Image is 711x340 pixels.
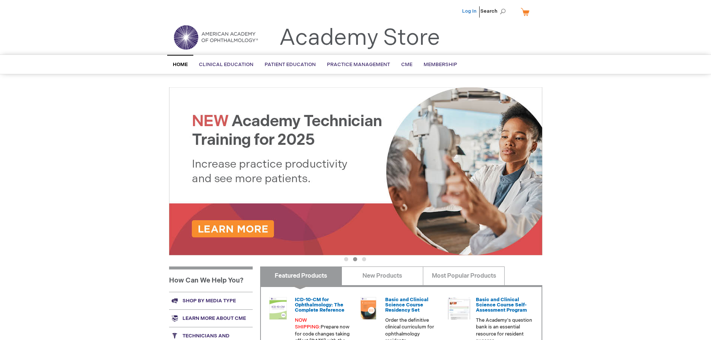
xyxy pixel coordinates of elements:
span: CME [401,62,412,68]
img: bcscself_20.jpg [448,297,470,319]
h1: How Can We Help You? [169,266,253,292]
a: Most Popular Products [423,266,505,285]
a: Academy Store [279,25,440,52]
span: Search [480,4,509,19]
font: NOW SHIPPING: [295,317,321,330]
a: Basic and Clinical Science Course Residency Set [385,297,428,314]
a: Featured Products [260,266,342,285]
img: 02850963u_47.png [357,297,380,319]
a: Learn more about CME [169,309,253,327]
button: 1 of 3 [344,257,348,261]
a: New Products [342,266,423,285]
span: Clinical Education [199,62,253,68]
a: Log In [462,8,477,14]
a: ICD-10-CM for Ophthalmology: The Complete Reference [295,297,344,314]
span: Patient Education [265,62,316,68]
span: Practice Management [327,62,390,68]
span: Home [173,62,188,68]
button: 2 of 3 [353,257,357,261]
img: 0120008u_42.png [267,297,289,319]
button: 3 of 3 [362,257,366,261]
a: Basic and Clinical Science Course Self-Assessment Program [476,297,527,314]
span: Membership [424,62,457,68]
a: Shop by media type [169,292,253,309]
